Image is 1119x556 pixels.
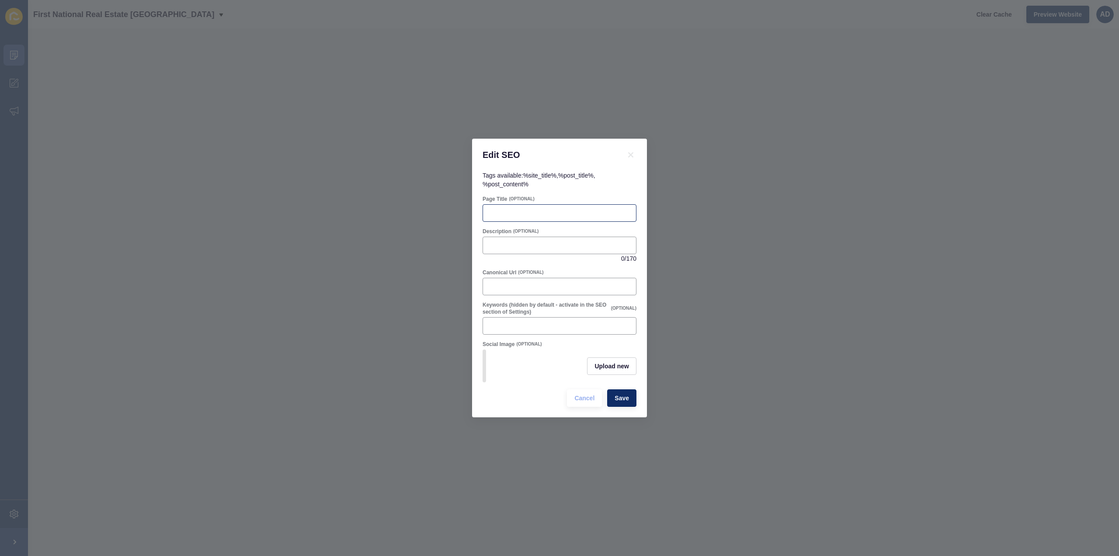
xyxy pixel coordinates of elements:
[625,254,626,263] span: /
[483,228,511,235] label: Description
[621,254,625,263] span: 0
[611,305,636,311] span: (OPTIONAL)
[483,196,507,203] label: Page Title
[483,269,516,276] label: Canonical Url
[574,394,594,402] span: Cancel
[483,172,595,188] span: Tags available: , ,
[567,389,602,407] button: Cancel
[558,172,594,179] code: %post_title%
[483,301,609,315] label: Keywords (hidden by default - activate in the SEO section of Settings)
[483,181,528,188] code: %post_content%
[523,172,556,179] code: %site_title%
[607,389,636,407] button: Save
[513,228,539,234] span: (OPTIONAL)
[509,196,534,202] span: (OPTIONAL)
[483,341,514,348] label: Social Image
[518,269,543,276] span: (OPTIONAL)
[626,254,636,263] span: 170
[587,357,636,375] button: Upload new
[594,362,629,371] span: Upload new
[483,149,615,161] h1: Edit SEO
[615,394,629,402] span: Save
[516,341,542,347] span: (OPTIONAL)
